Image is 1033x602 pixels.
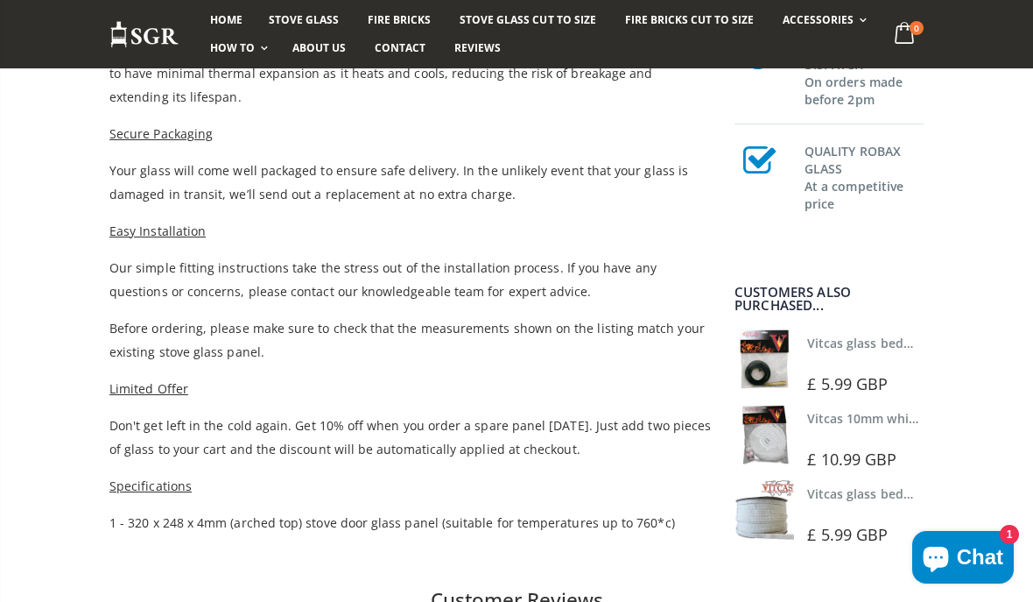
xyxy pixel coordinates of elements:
[109,511,713,535] p: 1 - 320 x 248 x 4mm (arched top) stove door glass panel (suitable for temperatures up to 760*c)
[769,6,875,34] a: Accessories
[910,21,924,35] span: 0
[807,449,896,470] span: £ 10.99 GBP
[734,480,794,540] img: Vitcas stove glass bedding in tape
[109,417,711,457] span: Don't get left in the cold again. Get 10% off when you order a spare panel [DATE]. Just add two p...
[807,373,888,394] span: £ 5.99 GBP
[279,34,359,62] a: About us
[269,12,339,27] span: Stove Glass
[197,34,277,62] a: How To
[612,6,767,34] a: Fire Bricks Cut To Size
[807,524,888,545] span: £ 5.99 GBP
[362,34,439,62] a: Contact
[888,18,924,52] a: 0
[460,12,595,27] span: Stove Glass Cut To Size
[907,531,1019,588] inbox-online-store-chat: Shopify online store chat
[734,329,794,389] img: Vitcas stove glass bedding in tape
[454,40,501,55] span: Reviews
[109,380,188,397] span: Limited Offer
[441,34,514,62] a: Reviews
[109,125,213,142] span: Secure Packaging
[734,405,794,464] img: Vitcas white rope, glue and gloves kit 10mm
[109,259,657,300] span: Our simple fitting instructions take the stress out of the installation process. If you have any ...
[292,40,346,55] span: About us
[368,12,431,27] span: Fire Bricks
[783,12,854,27] span: Accessories
[355,6,444,34] a: Fire Bricks
[210,40,255,55] span: How To
[197,6,256,34] a: Home
[109,478,192,494] span: Specifications
[109,162,688,202] span: Your glass will come well packaged to ensure safe delivery. In the unlikely event that your glass...
[109,320,705,360] span: Before ordering, please make sure to check that the measurements shown on the listing match your ...
[734,286,924,312] div: Customers also purchased...
[109,20,179,49] img: Stove Glass Replacement
[446,6,608,34] a: Stove Glass Cut To Size
[256,6,352,34] a: Stove Glass
[210,12,242,27] span: Home
[375,40,425,55] span: Contact
[805,35,924,109] h3: SAME DAY DISPATCH On orders made before 2pm
[805,139,924,213] h3: QUALITY ROBAX GLASS At a competitive price
[109,223,206,239] span: Easy Installation
[625,12,754,27] span: Fire Bricks Cut To Size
